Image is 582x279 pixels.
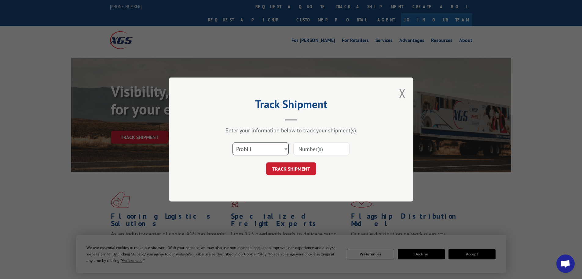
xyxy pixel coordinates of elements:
[266,162,316,175] button: TRACK SHIPMENT
[199,127,383,134] div: Enter your information below to track your shipment(s).
[199,100,383,111] h2: Track Shipment
[293,142,350,155] input: Number(s)
[399,85,406,101] button: Close modal
[556,254,575,273] div: Open chat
